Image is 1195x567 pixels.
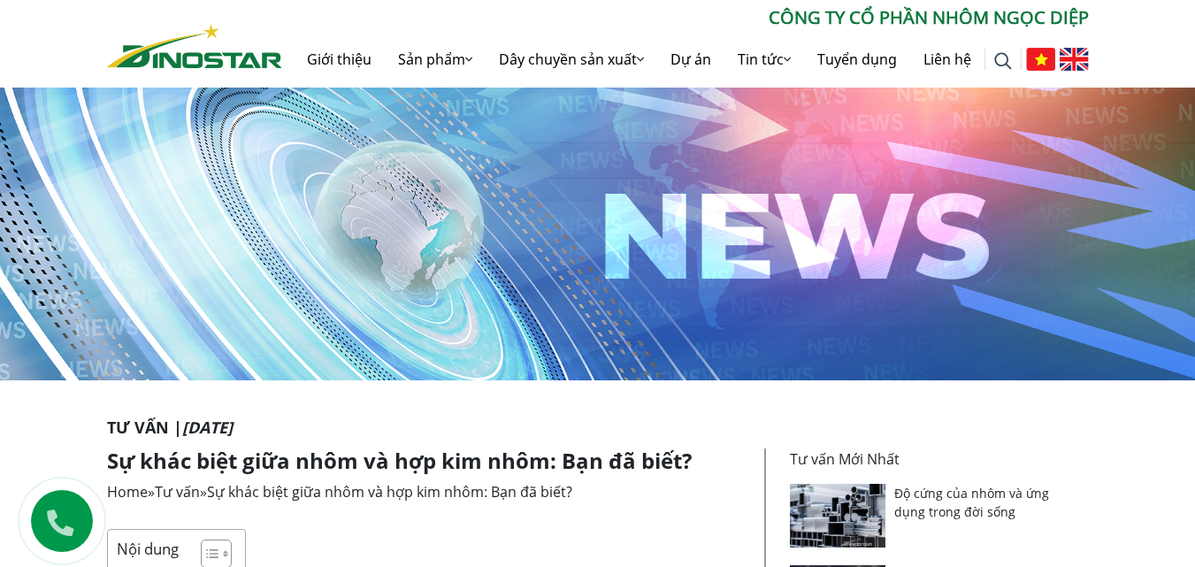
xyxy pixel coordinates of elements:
img: English [1060,48,1089,71]
a: Dự án [657,31,724,88]
a: Liên hệ [910,31,984,88]
p: Nội dung [117,539,179,559]
img: Độ cứng của nhôm và ứng dụng trong đời sống [790,484,886,548]
a: Giới thiệu [294,31,385,88]
a: Sản phẩm [385,31,486,88]
p: Tư vấn Mới Nhất [790,448,1078,470]
a: Home [107,482,148,502]
a: Tư vấn [155,482,200,502]
img: Tiếng Việt [1026,48,1055,71]
p: CÔNG TY CỔ PHẦN NHÔM NGỌC DIỆP [282,4,1089,31]
span: » » [107,482,572,502]
a: Tuyển dụng [804,31,910,88]
a: Độ cứng của nhôm và ứng dụng trong đời sống [894,485,1049,520]
p: Tư vấn | [107,416,1089,440]
img: Nhôm Dinostar [107,24,282,68]
img: search [994,52,1012,70]
a: Dây chuyền sản xuất [486,31,657,88]
a: Tin tức [724,31,804,88]
h1: Sự khác biệt giữa nhôm và hợp kim nhôm: Bạn đã biết? [107,448,751,474]
i: [DATE] [182,417,233,438]
span: Sự khác biệt giữa nhôm và hợp kim nhôm: Bạn đã biết? [207,482,572,502]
